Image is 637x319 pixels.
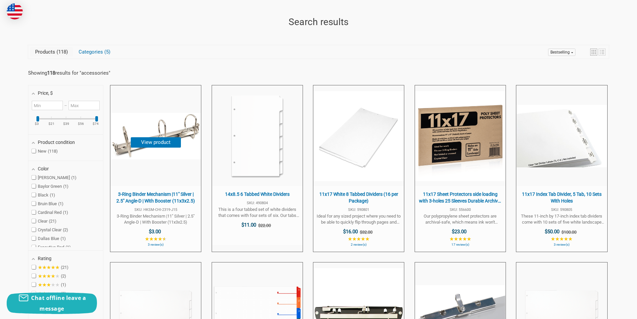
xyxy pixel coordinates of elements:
span: 5 [103,49,110,55]
span: $50.00 [545,229,559,235]
span: ★★★★★ [449,236,471,242]
span: Bestselling [550,50,570,55]
span: $3.00 [149,229,161,235]
ins: $74 [89,122,103,126]
span: 11x17 Index Tab Divider, 5 Tab, 10 Sets With Holes [520,191,604,204]
span: 11x17 Sheet Protectors side loading with 3-holes 25 Sleeves Durable Archival safe Crystal Clear [418,191,502,204]
div: Showing results for " " [28,70,110,76]
span: 3-Ring Binder Mechanism |11" Silver | 2.5" Angle-D | With Booster (11x3x2.5) [114,191,198,204]
span: $32.00 [360,230,373,235]
a: 11x17 Sheet Protectors side loading with 3-holes 25 Sleeves Durable Archival safe Crystal Clear [415,85,506,252]
a: 14x8.5 6 Tabbed White Dividers [212,85,303,245]
span: Baylor Green [32,184,69,189]
input: Maximum value [69,101,100,110]
a: View list mode [599,49,606,56]
span: 1 [61,236,66,241]
img: duty and tax information for United States [7,3,23,19]
span: ★★★★★ [38,273,60,279]
button: View product [131,137,181,148]
ins: $39 [59,122,73,126]
span: 2 review(s) [317,243,401,246]
span: 21 [61,265,69,270]
span: [PERSON_NAME] [32,175,77,180]
span: These 11-inch by 17-inch index tab dividers come with 10 sets of five white landscape tab divider... [520,213,604,225]
span: 1 [58,201,64,206]
span: – [63,103,68,108]
button: Chat offline leave a message [7,293,97,314]
span: , $ [48,90,53,96]
a: 11x17 Index Tab Divider, 5 Tab, 10 Sets With Holes [516,85,607,252]
a: Sort options [548,49,575,56]
span: $23.00 [452,229,466,235]
span: 1 [63,184,69,189]
img: 3-Ring Binder Mechanism |11" Silver | 2.5" Angle-D | With Booster (11x3x2.5) [111,113,201,159]
span: SKU: HKSM-CHI-2319-J15 [114,208,198,212]
span: Black [32,192,55,198]
span: 1 [61,282,66,287]
span: Product condition [38,140,75,145]
a: View Products Tab [30,47,73,57]
span: Rating [38,256,51,261]
span: 1 [50,192,55,197]
span: New [32,149,58,154]
span: 118 [55,49,68,55]
span: Cardinal Red [32,210,68,215]
span: 118 [48,149,58,154]
span: SKU: 490804 [215,201,299,205]
span: Bruin Blue [32,201,64,207]
span: ★★★★★ [38,291,60,296]
span: 3-Ring Binder Mechanism |11" Silver | 2.5" Angle-D | With Booster (11x3x2.5) [114,213,198,225]
span: 1 [71,175,77,180]
ins: $3 [30,122,44,126]
a: View grid mode [590,49,597,56]
span: 1 [63,210,68,215]
a: accessories [81,70,109,76]
span: 21 [49,219,57,224]
span: ★★★★★ [38,265,60,270]
span: Dallas Blue [32,236,66,241]
span: Crystal Clear [32,227,68,233]
span: ★★★★★ [348,236,369,242]
span: SKU: 590801 [317,208,401,212]
span: 3 review(s) [114,243,198,246]
span: 2 [61,273,66,278]
span: This is a four tabbed set of white dividers that comes with four sets of six. Our tabs are made f... [215,207,299,219]
span: $16.00 [343,229,358,235]
span: Ideal for any sized project where you need to be able to quickly flip through pages and write in ... [317,213,401,225]
span: Color [38,166,49,171]
span: $22.00 [258,223,271,228]
img: 14x8.5 6 Tabbed White Dividers [212,91,302,181]
span: 3 review(s) [520,243,604,246]
span: 17 review(s) [418,243,502,246]
span: 14x8.5 6 Tabbed White Dividers [215,191,299,198]
span: Executive Red [32,245,71,250]
h1: Search results [28,15,609,29]
span: SKU: 556600 [418,208,502,212]
span: ★★★★★ [551,236,572,242]
span: Clear [32,219,57,224]
span: 1 [66,245,71,250]
span: $11.00 [241,222,256,228]
span: ★★★★★ [145,236,167,242]
span: 0 [61,291,66,296]
span: SKU: 590805 [520,208,604,212]
img: 11x17 Index Tab Divider, 5 Tab, 10 Sets With Holes [517,105,607,168]
span: ★★★★★ [38,282,60,288]
a: 3-Ring Binder Mechanism |11 [110,85,201,252]
ins: $56 [74,122,88,126]
input: Minimum value [32,101,63,110]
a: 11x17 White 8 Tabbed Dividers (16 per Package) [313,85,404,252]
a: View Categories Tab [74,47,115,57]
span: Chat offline leave a message [31,294,86,312]
span: 2 [63,227,68,232]
span: Our polypropylene sheet protectors are archival-safe, which means ink won't transfer onto the pag... [418,213,502,225]
span: 11x17 White 8 Tabbed Dividers (16 per Package) [317,191,401,204]
b: 118 [47,70,55,76]
span: Price [38,90,53,96]
ins: $21 [44,122,59,126]
span: $100.00 [561,230,576,235]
